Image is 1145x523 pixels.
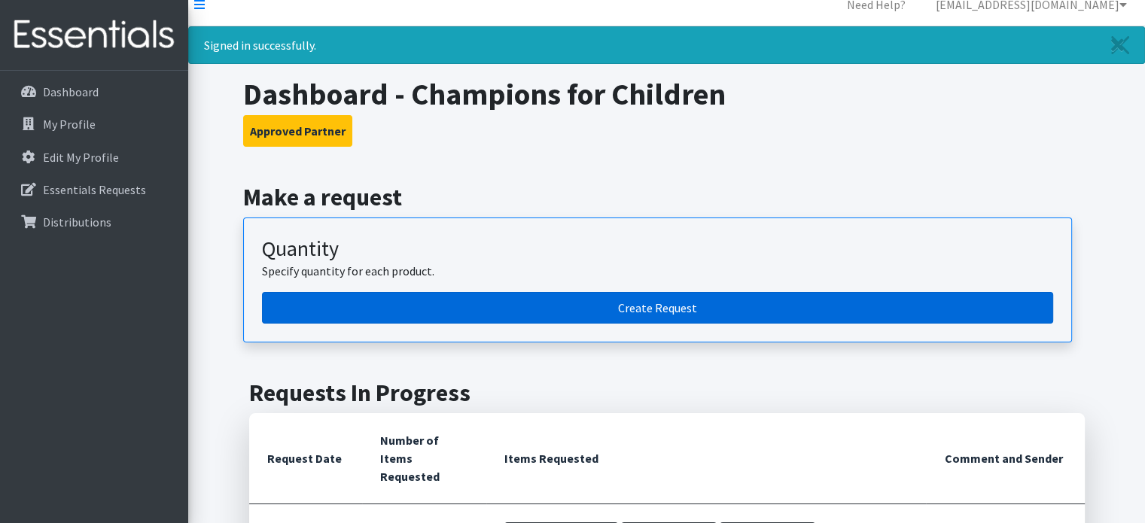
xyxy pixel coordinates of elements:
[6,10,182,60] img: HumanEssentials
[6,207,182,237] a: Distributions
[43,214,111,230] p: Distributions
[6,77,182,107] a: Dashboard
[43,84,99,99] p: Dashboard
[243,115,352,147] button: Approved Partner
[6,142,182,172] a: Edit My Profile
[43,182,146,197] p: Essentials Requests
[243,183,1090,211] h2: Make a request
[262,262,1053,280] p: Specify quantity for each product.
[43,117,96,132] p: My Profile
[486,413,926,504] th: Items Requested
[926,413,1084,504] th: Comment and Sender
[188,26,1145,64] div: Signed in successfully.
[6,175,182,205] a: Essentials Requests
[43,150,119,165] p: Edit My Profile
[6,109,182,139] a: My Profile
[249,379,1085,407] h2: Requests In Progress
[1096,27,1144,63] a: Close
[262,236,1053,262] h3: Quantity
[249,413,362,504] th: Request Date
[243,76,1090,112] h1: Dashboard - Champions for Children
[262,292,1053,324] a: Create a request by quantity
[362,413,487,504] th: Number of Items Requested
